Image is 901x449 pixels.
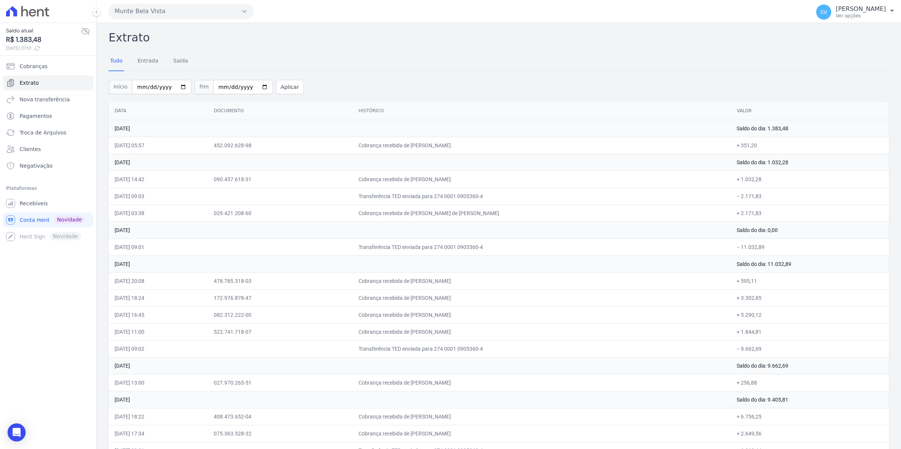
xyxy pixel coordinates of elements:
td: Cobrança recebida de [PERSON_NAME] [352,323,731,340]
td: + 5.290,12 [731,306,889,323]
td: [DATE] 16:45 [109,306,208,323]
span: [DATE] 07:10 [6,45,81,52]
td: Cobrança recebida de [PERSON_NAME] [352,137,731,154]
a: Negativação [3,158,93,173]
td: 090.457.618-31 [208,171,352,188]
td: 029.421.208-60 [208,205,352,221]
td: [DATE] 14:42 [109,171,208,188]
td: [DATE] 18:22 [109,408,208,425]
td: Cobrança recebida de [PERSON_NAME] [352,408,731,425]
td: Transferência TED enviada para 274 0001 0905360-4 [352,238,731,255]
td: 172.976.878-47 [208,289,352,306]
span: Extrato [20,79,39,87]
td: Transferência TED enviada para 274 0001 0905360-4 [352,188,731,205]
td: Saldo do dia: 0,00 [731,221,889,238]
td: 452.092.628-98 [208,137,352,154]
td: [DATE] 09:03 [109,188,208,205]
td: Saldo do dia: 1.383,48 [731,120,889,137]
td: − 11.032,89 [731,238,889,255]
a: Tudo [109,52,124,71]
td: Saldo do dia: 1.032,28 [731,154,889,171]
a: Conta Hent Novidade [3,212,93,228]
span: Recebíveis [20,200,48,207]
td: Saldo do dia: 11.032,89 [731,255,889,272]
td: 027.970.265-51 [208,374,352,391]
span: Negativação [20,162,53,170]
td: + 6.756,25 [731,408,889,425]
nav: Sidebar [6,59,90,244]
td: [DATE] [109,357,731,374]
button: SV [PERSON_NAME] Ver opções [810,2,901,23]
td: + 2.171,83 [731,205,889,221]
td: + 1.032,28 [731,171,889,188]
td: [DATE] [109,255,731,272]
td: Transferência TED enviada para 274 0001 0905360-4 [352,340,731,357]
span: Conta Hent [20,216,49,224]
h2: Extrato [109,29,889,46]
a: Pagamentos [3,108,93,124]
span: Saldo atual [6,27,81,35]
span: Troca de Arquivos [20,129,66,136]
span: SV [820,9,827,15]
td: + 3.302,85 [731,289,889,306]
td: [DATE] [109,221,731,238]
span: Nova transferência [20,96,70,103]
td: 075.363.528-32 [208,425,352,442]
td: [DATE] 20:08 [109,272,208,289]
a: Nova transferência [3,92,93,107]
a: Recebíveis [3,196,93,211]
td: 522.741.718-07 [208,323,352,340]
td: [DATE] 05:57 [109,137,208,154]
td: Saldo do dia: 9.662,69 [731,357,889,374]
td: [DATE] 11:00 [109,323,208,340]
a: Troca de Arquivos [3,125,93,140]
span: Novidade [54,215,85,224]
th: Histórico [352,102,731,120]
td: 408.473.652-04 [208,408,352,425]
td: [DATE] [109,120,731,137]
td: Cobrança recebida de [PERSON_NAME] [352,306,731,323]
td: Cobrança recebida de [PERSON_NAME] [352,272,731,289]
td: + 2.649,56 [731,425,889,442]
a: Cobranças [3,59,93,74]
td: [DATE] 18:24 [109,289,208,306]
a: Clientes [3,142,93,157]
td: + 351,20 [731,137,889,154]
td: [DATE] [109,154,731,171]
td: 478.785.318-03 [208,272,352,289]
div: Open Intercom Messenger [8,423,26,441]
span: Clientes [20,145,41,153]
td: [DATE] 09:01 [109,238,208,255]
td: + 256,88 [731,374,889,391]
td: − 2.171,83 [731,188,889,205]
td: Cobrança recebida de [PERSON_NAME] de [PERSON_NAME] [352,205,731,221]
button: Munte Bela Vista [109,4,253,19]
a: Entrada [136,52,160,71]
td: [DATE] [109,391,731,408]
a: Extrato [3,75,93,90]
td: Cobrança recebida de [PERSON_NAME] [352,289,731,306]
div: Plataformas [6,184,90,193]
th: Documento [208,102,352,120]
td: − 9.662,69 [731,340,889,357]
p: Ver opções [836,13,886,19]
button: Aplicar [276,80,304,94]
span: R$ 1.383,48 [6,35,81,45]
span: Cobranças [20,63,48,70]
td: Cobrança recebida de [PERSON_NAME] [352,171,731,188]
td: [DATE] 13:00 [109,374,208,391]
td: Cobrança recebida de [PERSON_NAME] [352,374,731,391]
td: [DATE] 09:02 [109,340,208,357]
td: 082.312.222-00 [208,306,352,323]
td: [DATE] 03:38 [109,205,208,221]
p: [PERSON_NAME] [836,5,886,13]
td: + 1.844,81 [731,323,889,340]
th: Data [109,102,208,120]
td: + 595,11 [731,272,889,289]
td: Saldo do dia: 9.405,81 [731,391,889,408]
td: [DATE] 17:34 [109,425,208,442]
span: Fim [195,80,213,94]
span: Início [109,80,132,94]
td: Cobrança recebida de [PERSON_NAME] [352,425,731,442]
th: Valor [731,102,889,120]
